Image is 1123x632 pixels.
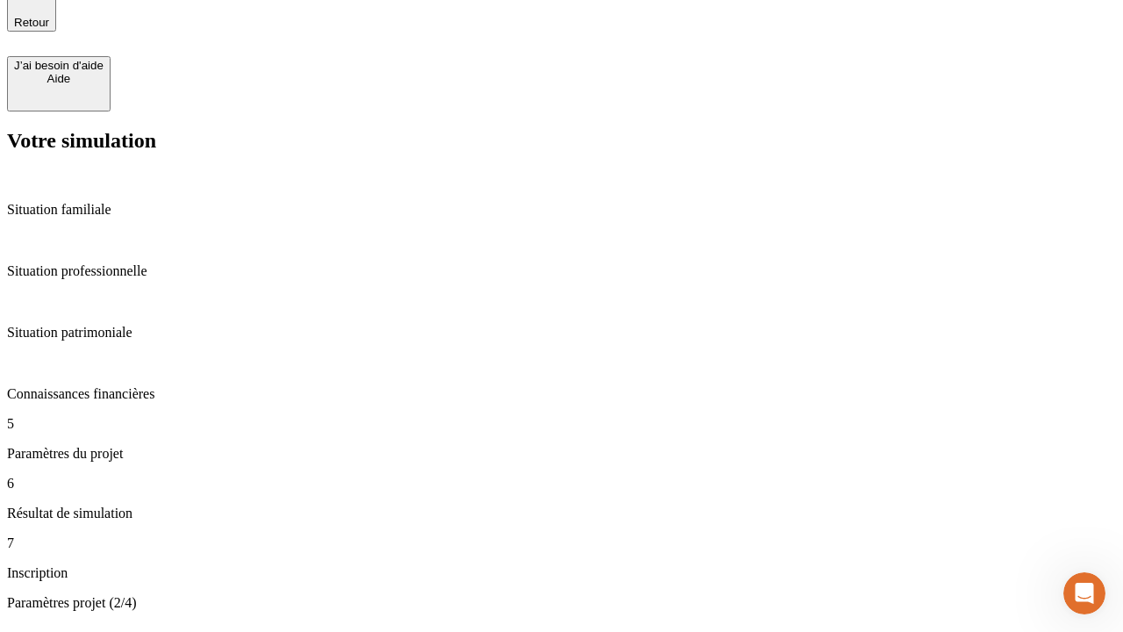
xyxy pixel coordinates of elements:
[7,202,1116,218] p: Situation familiale
[7,263,1116,279] p: Situation professionnelle
[7,416,1116,432] p: 5
[7,565,1116,581] p: Inscription
[7,325,1116,341] p: Situation patrimoniale
[14,72,104,85] div: Aide
[7,476,1116,492] p: 6
[7,535,1116,551] p: 7
[7,595,1116,611] p: Paramètres projet (2/4)
[14,16,49,29] span: Retour
[7,386,1116,402] p: Connaissances financières
[14,59,104,72] div: J’ai besoin d'aide
[7,56,111,111] button: J’ai besoin d'aideAide
[7,506,1116,521] p: Résultat de simulation
[7,446,1116,462] p: Paramètres du projet
[7,129,1116,153] h2: Votre simulation
[1063,572,1105,614] iframe: Intercom live chat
